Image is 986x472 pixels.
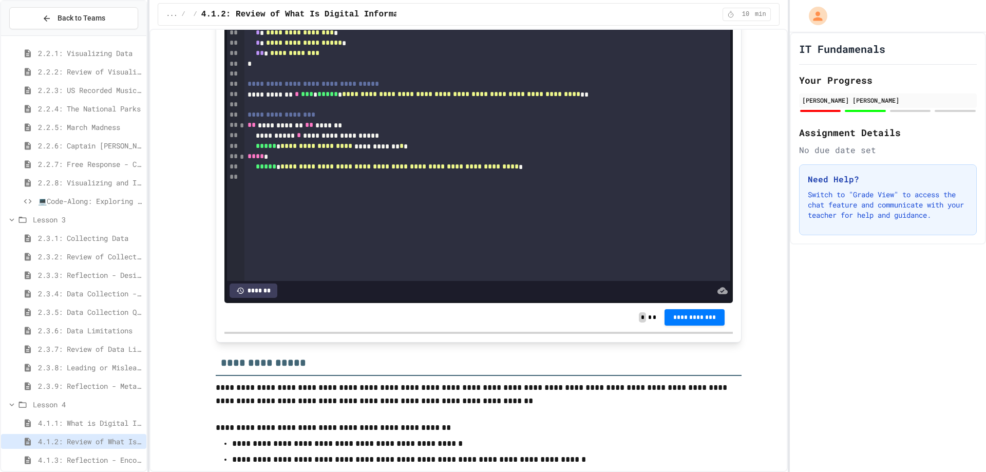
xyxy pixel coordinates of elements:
[194,10,197,18] span: /
[38,362,142,373] span: 2.3.8: Leading or Misleading?
[799,42,885,56] h1: IT Fundamenals
[799,73,977,87] h2: Your Progress
[38,288,142,299] span: 2.3.4: Data Collection - Self-Driving Cars
[166,10,178,18] span: ...
[38,122,142,133] span: 2.2.5: March Madness
[802,96,974,105] div: [PERSON_NAME] [PERSON_NAME]
[38,159,142,169] span: 2.2.7: Free Response - Choosing a Visualization
[38,233,142,243] span: 2.3.1: Collecting Data
[38,140,142,151] span: 2.2.6: Captain [PERSON_NAME]
[38,381,142,391] span: 2.3.9: Reflection - Metadata
[38,85,142,96] span: 2.2.3: US Recorded Music Revenue
[38,455,142,465] span: 4.1.3: Reflection - Encodings Everywhere
[33,399,142,410] span: Lesson 4
[38,436,142,447] span: 4.1.2: Review of What Is Digital Information
[798,4,830,28] div: My Account
[181,10,185,18] span: /
[808,173,968,185] h3: Need Help?
[808,190,968,220] p: Switch to "Grade View" to access the chat feature and communicate with your teacher for help and ...
[38,196,142,206] span: 💻Code-Along: Exploring Data Through Visualization
[38,66,142,77] span: 2.2.2: Review of Visualizing Data
[38,418,142,428] span: 4.1.1: What is Digital Information
[38,344,142,354] span: 2.3.7: Review of Data Limitations
[38,251,142,262] span: 2.3.2: Review of Collecting Data
[38,48,142,59] span: 2.2.1: Visualizing Data
[201,8,418,21] span: 4.1.2: Review of What Is Digital Information
[755,10,766,18] span: min
[33,214,142,225] span: Lesson 3
[38,103,142,114] span: 2.2.4: The National Parks
[737,10,754,18] span: 10
[38,270,142,280] span: 2.3.3: Reflection - Design a Survey
[58,13,105,24] span: Back to Teams
[799,144,977,156] div: No due date set
[9,7,138,29] button: Back to Teams
[799,125,977,140] h2: Assignment Details
[38,325,142,336] span: 2.3.6: Data Limitations
[38,177,142,188] span: 2.2.8: Visualizing and Interpreting Data Quiz
[38,307,142,317] span: 2.3.5: Data Collection Quiz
